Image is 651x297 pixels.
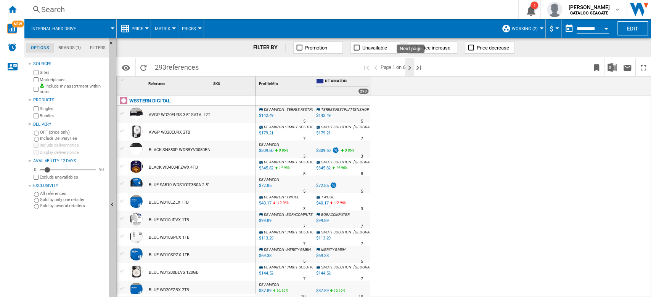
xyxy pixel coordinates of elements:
span: DE AMAZON [264,247,284,252]
span: DE AMAZON [259,283,279,287]
md-tab-item: Brands (1) [54,43,85,53]
span: references [166,63,199,71]
span: MERITY GMBH [321,247,346,252]
div: AVGP WD20EURS 3.5" SATA II 2TB 64MB [149,106,225,124]
img: excel-24x24.png [608,63,617,72]
div: $809.60 [316,148,331,153]
label: Bundles [40,113,106,119]
div: $345.82 [315,164,331,172]
button: Price decrease [465,42,514,54]
button: Open calendar [599,21,613,34]
div: $345.82 [316,166,331,171]
input: Sites [34,70,39,75]
label: Exclude unavailables [40,174,106,180]
div: $87.89 [315,287,328,295]
span: SMB IT SOLUTION - [GEOGRAPHIC_DATA] [321,230,389,234]
span: -12.96 [276,201,286,205]
div: Last updated : Tuesday, 14 October 2025 05:37 [258,129,273,137]
div: Sort None [212,77,256,88]
img: alerts-logo.svg [8,43,17,52]
div: Exclusivity [33,183,106,189]
div: Sort None [257,77,313,88]
div: 90 [97,167,106,172]
div: working (2) [502,19,542,38]
span: Profile Min [259,81,278,86]
img: profile.jpg [547,2,562,17]
span: : BORACOMPUTER [285,212,315,217]
i: % [276,200,280,209]
div: BLUE WD10SPZX 1TB [149,246,190,264]
span: TERRES FESTPLATTENSHOP [321,107,369,112]
input: Include delivery price [34,143,39,148]
div: Profile Min Sort None [257,77,313,88]
div: Last updated : Tuesday, 14 October 2025 05:19 [258,200,271,207]
button: Hide [109,38,118,52]
span: DE AMAZON [264,230,284,234]
input: Display delivery price [34,175,39,180]
span: 16.16 [334,288,342,292]
button: Promotion [293,42,343,54]
span: : TERRES FESTPLATTENSHOP [285,107,334,112]
button: Unavailable [350,42,400,54]
div: Products [33,97,106,103]
i: % [276,287,280,296]
div: $40.17 [315,200,328,207]
span: working (2) [512,26,538,31]
label: Marketplaces [40,77,106,83]
span: 14.96 [279,166,288,170]
label: Include Delivery Fee [40,136,106,141]
button: >Previous page [371,58,380,76]
label: Display delivery price [40,150,106,155]
div: $99.89 [315,217,328,225]
input: Sold by only one retailer [34,198,39,203]
button: Reload [136,58,151,76]
i: % [333,287,338,296]
span: DE AMAZON [264,265,284,269]
md-slider: Availability [40,166,96,174]
div: Delivery Time : 7 days [303,275,305,283]
button: Internal hard drive [31,19,84,38]
div: Delivery Time : 7 days [361,223,363,230]
span: $ [550,25,553,33]
span: DE AMAZON [264,125,284,129]
span: DE AMAZON [264,212,284,217]
div: $144.52 [316,271,331,276]
button: Prices [182,19,200,38]
span: 0.86 [345,148,352,152]
div: Delivery Time : 7 days [303,240,305,248]
div: Last updated : Tuesday, 14 October 2025 05:32 [258,164,273,172]
button: Send this report by email [620,58,635,76]
div: Delivery Time : 3 days [361,205,363,213]
span: : MERITY GMBH [285,247,311,252]
div: Availability 12 Days [33,158,106,164]
div: FILTER BY [253,44,285,51]
div: Last updated : Tuesday, 14 October 2025 05:37 [258,235,273,242]
span: Page 1 on 6 [380,58,405,76]
label: Sold by several retailers [40,203,106,209]
input: Include Delivery Fee [34,137,39,142]
div: Price [121,19,147,38]
input: OFF (price only) [34,131,39,136]
div: 0 [32,167,38,172]
div: Sources [33,61,106,67]
span: SMB IT SOLUTION - [GEOGRAPHIC_DATA] [321,125,389,129]
i: % [278,147,283,156]
div: $72.85 [315,182,337,190]
div: Delivery Time : 5 days [303,188,305,195]
span: Promotion [305,45,327,51]
div: $142.49 [316,113,331,118]
div: Delivery Time : 7 days [303,223,305,230]
div: Delivery Time : 7 days [361,240,363,248]
div: $179.21 [315,129,331,137]
input: Display delivery price [34,150,39,155]
button: Maximize [636,58,651,76]
div: Delivery Time : 5 days [361,118,363,125]
span: DE AMAZON [259,177,279,182]
div: Delivery Time : 7 days [303,135,305,143]
div: Internal hard drive [28,19,113,38]
div: SKU Sort None [212,77,256,88]
span: SMB IT SOLUTION - [GEOGRAPHIC_DATA] [321,160,389,164]
i: % [335,164,340,174]
span: DE AMAZON [264,195,284,199]
div: $87.89 [316,288,328,293]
